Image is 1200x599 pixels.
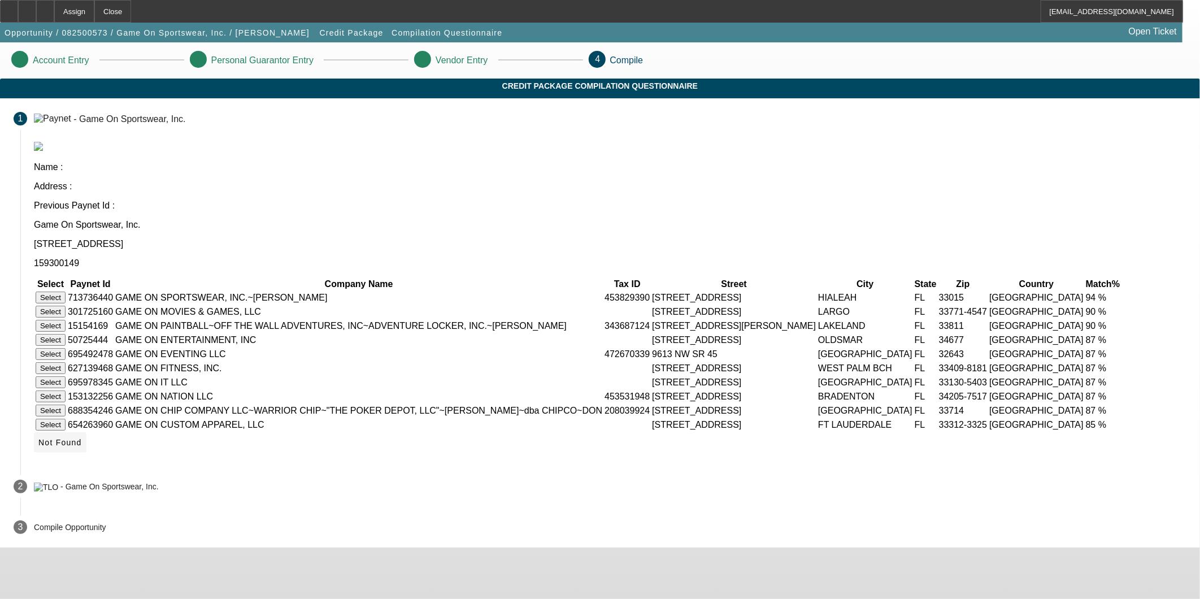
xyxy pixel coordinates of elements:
[36,405,66,416] button: Select
[115,291,603,304] td: GAME ON SPORTSWEAR, INC.~[PERSON_NAME]
[36,390,66,402] button: Select
[115,404,603,417] td: GAME ON CHIP COMPANY LLC~WARRIOR CHIP~"THE POKER DEPOT, LLC"~[PERSON_NAME]~dba CHIPCO~DON
[35,279,66,290] th: Select
[115,390,603,403] td: GAME ON NATION LLC
[320,28,384,37] span: Credit Package
[1085,404,1120,417] td: 87 %
[989,319,1084,332] td: [GEOGRAPHIC_DATA]
[818,279,913,290] th: City
[34,201,1186,211] p: Previous Paynet Id :
[34,142,43,151] img: paynet_logo.jpg
[18,522,23,532] span: 3
[651,362,816,375] td: [STREET_ADDRESS]
[34,432,86,453] button: Not Found
[989,390,1084,403] td: [GEOGRAPHIC_DATA]
[914,376,937,389] td: FL
[1085,418,1120,431] td: 85 %
[389,23,505,43] button: Compilation Questionnaire
[651,390,816,403] td: [STREET_ADDRESS]
[818,333,913,346] td: OLDSMAR
[818,348,913,361] td: [GEOGRAPHIC_DATA]
[604,404,650,417] td: 208039924
[18,114,23,124] span: 1
[36,362,66,374] button: Select
[938,376,988,389] td: 33130-5403
[818,319,913,332] td: LAKELAND
[1124,22,1181,41] a: Open Ticket
[914,404,937,417] td: FL
[604,390,650,403] td: 453531948
[604,279,650,290] th: Tax ID
[115,333,603,346] td: GAME ON ENTERTAINMENT, INC
[60,483,159,492] div: - Game On Sportswear, Inc.
[36,320,66,332] button: Select
[818,418,913,431] td: FT LAUDERDALE
[989,333,1084,346] td: [GEOGRAPHIC_DATA]
[604,348,650,361] td: 472670339
[914,348,937,361] td: FL
[67,319,114,332] td: 15154169
[651,348,816,361] td: 9613 NW SR 45
[651,418,816,431] td: [STREET_ADDRESS]
[818,404,913,417] td: [GEOGRAPHIC_DATA]
[651,333,816,346] td: [STREET_ADDRESS]
[67,348,114,361] td: 695492478
[914,418,937,431] td: FL
[67,376,114,389] td: 695978345
[317,23,386,43] button: Credit Package
[1085,319,1120,332] td: 90 %
[115,362,603,375] td: GAME ON FITNESS, INC.
[938,418,988,431] td: 33312-3325
[818,376,913,389] td: [GEOGRAPHIC_DATA]
[115,305,603,318] td: GAME ON MOVIES & GAMES, LLC
[36,376,66,388] button: Select
[938,305,988,318] td: 33771-4547
[818,291,913,304] td: HIALEAH
[914,362,937,375] td: FL
[67,279,114,290] th: Paynet Id
[34,162,1186,172] p: Name :
[818,305,913,318] td: LARGO
[938,333,988,346] td: 34677
[33,55,89,66] p: Account Entry
[938,404,988,417] td: 33714
[914,291,937,304] td: FL
[36,306,66,318] button: Select
[610,55,644,66] p: Compile
[1085,348,1120,361] td: 87 %
[1085,376,1120,389] td: 87 %
[1085,390,1120,403] td: 87 %
[36,292,66,303] button: Select
[115,418,603,431] td: GAME ON CUSTOM APPAREL, LLC
[604,319,650,332] td: 343687124
[36,334,66,346] button: Select
[115,279,603,290] th: Company Name
[938,319,988,332] td: 33811
[914,390,937,403] td: FL
[67,404,114,417] td: 688354246
[436,55,488,66] p: Vendor Entry
[67,390,114,403] td: 153132256
[651,305,816,318] td: [STREET_ADDRESS]
[67,291,114,304] td: 713736440
[989,279,1084,290] th: Country
[651,376,816,389] td: [STREET_ADDRESS]
[1085,333,1120,346] td: 87 %
[34,483,58,492] img: TLO
[1085,362,1120,375] td: 87 %
[115,376,603,389] td: GAME ON IT LLC
[989,305,1084,318] td: [GEOGRAPHIC_DATA]
[73,114,185,123] div: - Game On Sportswear, Inc.
[67,418,114,431] td: 654263960
[392,28,502,37] span: Compilation Questionnaire
[651,279,816,290] th: Street
[34,181,1186,192] p: Address :
[211,55,314,66] p: Personal Guarantor Entry
[34,258,1186,268] p: 159300149
[818,362,913,375] td: WEST PALM BCH
[989,404,1084,417] td: [GEOGRAPHIC_DATA]
[938,362,988,375] td: 33409-8181
[1085,291,1120,304] td: 94 %
[34,114,71,124] img: Paynet
[938,348,988,361] td: 32643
